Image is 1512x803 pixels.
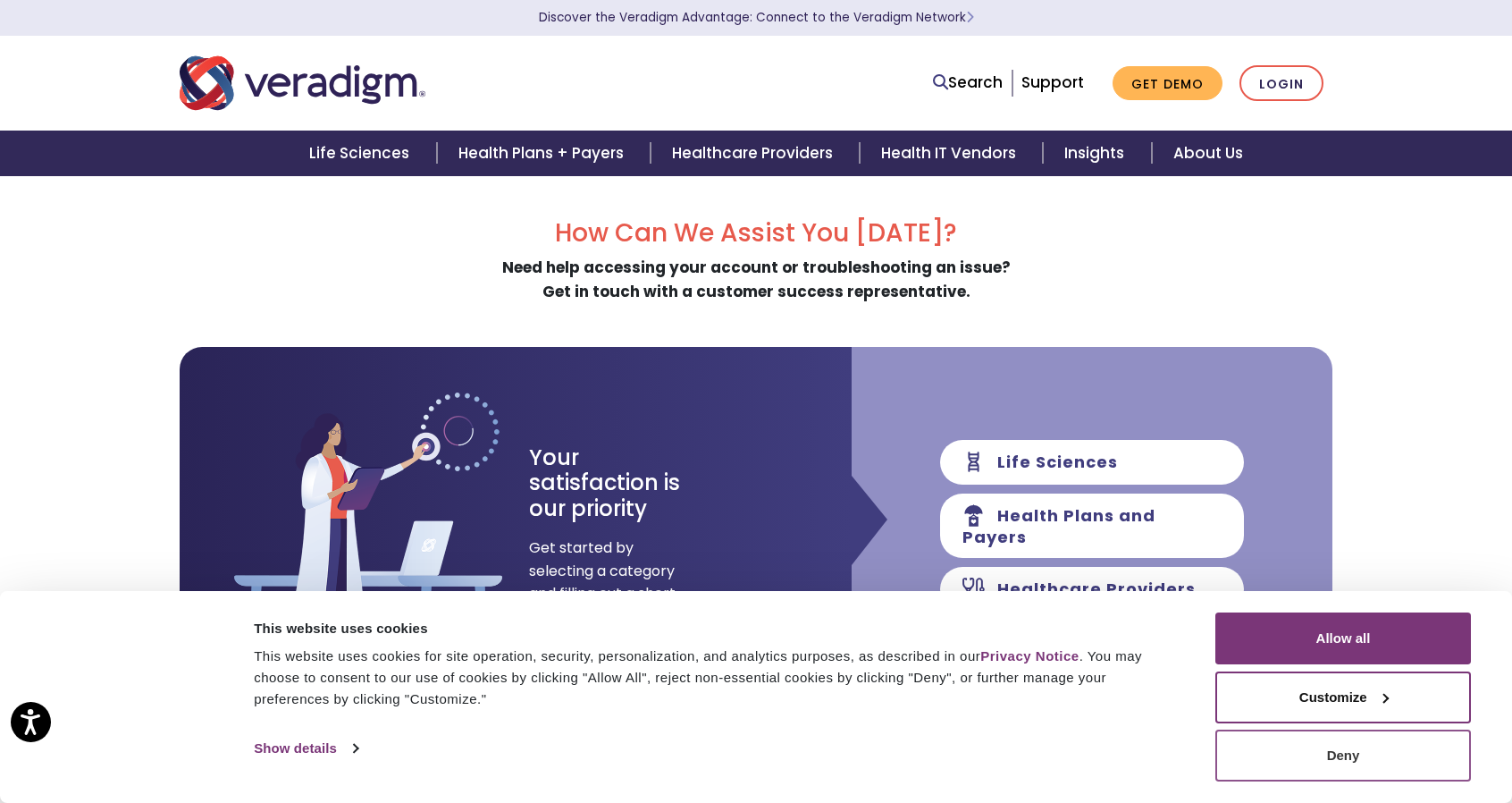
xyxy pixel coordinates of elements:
[1215,730,1471,782] button: Deny
[860,131,1043,176] a: Health IT Vendors
[1021,72,1084,93] a: Support
[651,131,860,176] a: Healthcare Providers
[254,735,357,762] a: Show details
[1239,65,1323,102] a: Login
[1423,714,1491,782] iframe: Drift Chat Widget
[980,648,1079,664] a: Privacy Notice
[966,9,974,26] span: Learn More
[254,618,1175,639] div: This website uses cookies
[1113,66,1222,101] a: Get Demo
[1215,672,1471,723] button: Customize
[933,71,1003,95] a: Search
[180,218,1332,249] h2: How Can We Assist You [DATE]?
[1152,131,1264,176] a: About Us
[1215,613,1471,664] button: Allow all
[1043,131,1151,176] a: Insights
[254,646,1175,710] div: This website uses cookies for site operation, security, personalization, and analytics purposes, ...
[502,257,1011,302] strong: Need help accessing your account or troubleshooting an issue? Get in touch with a customer succes...
[529,445,712,522] h3: Your satisfaction is our priority
[288,131,436,176] a: Life Sciences
[180,54,425,113] img: Veradigm logo
[529,537,676,628] span: Get started by selecting a category and filling out a short form.
[539,9,974,26] a: Discover the Veradigm Advantage: Connect to the Veradigm NetworkLearn More
[437,131,651,176] a: Health Plans + Payers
